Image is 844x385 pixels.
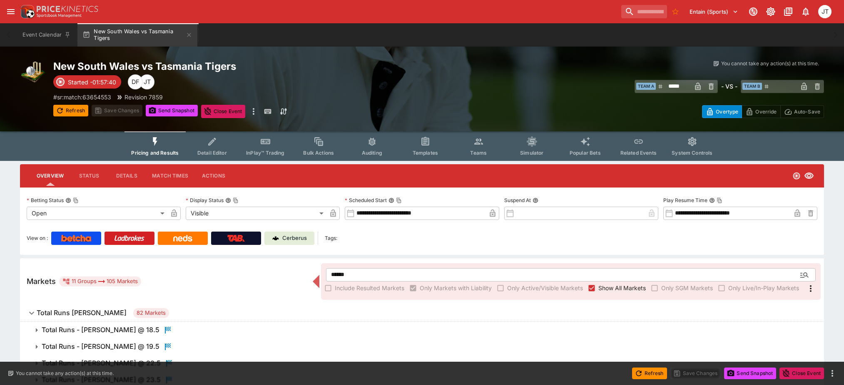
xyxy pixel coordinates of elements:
label: View on : [27,232,48,245]
button: Display StatusCopy To Clipboard [225,197,231,203]
h6: - VS - [721,82,737,91]
button: Event Calendar [17,23,76,47]
img: Sportsbook Management [37,14,82,17]
img: Ladbrokes [114,235,144,242]
button: Send Snapshot [724,368,776,379]
button: Override [742,105,780,118]
button: Total Runs - [PERSON_NAME] @ 22.5 [20,355,824,372]
label: Tags: [325,232,337,245]
button: open drawer [3,4,18,19]
button: Total Runs - [PERSON_NAME] @ 19.5 [20,338,824,355]
p: Scheduled Start [345,197,387,204]
span: Teams [470,150,487,156]
span: System Controls [672,150,712,156]
button: Copy To Clipboard [717,197,722,203]
span: Show All Markets [598,284,646,292]
button: Close Event [779,368,824,379]
p: You cannot take any action(s) at this time. [721,60,819,67]
button: Send Snapshot [146,105,198,116]
img: TabNZ [227,235,245,242]
h5: Markets [27,276,56,286]
button: Match Times [145,166,195,186]
button: Overtype [702,105,742,118]
span: Popular Bets [570,150,601,156]
button: Total Runs [PERSON_NAME]82 Markets [20,305,824,321]
span: Team B [742,83,762,90]
svg: Open [792,172,801,180]
button: No Bookmarks [669,5,682,18]
button: Select Tenant [685,5,743,18]
span: Team A [636,83,656,90]
button: Joshua Thomson [816,2,834,21]
button: Notifications [798,4,813,19]
p: Override [755,107,777,116]
p: Revision 7859 [124,93,163,101]
div: David Foster [128,74,143,89]
button: Copy To Clipboard [73,197,79,203]
button: Connected to PK [746,4,761,19]
p: Play Resume Time [663,197,707,204]
div: Visible [186,207,326,220]
a: Cerberus [264,232,314,245]
button: Toggle light/dark mode [763,4,778,19]
img: Neds [173,235,192,242]
p: Started -01:57:40 [68,78,116,86]
h6: Total Runs - [PERSON_NAME] @ 19.5 [42,342,159,351]
svg: More [806,284,816,294]
button: Status [70,166,108,186]
h6: Total Runs [PERSON_NAME] [37,308,127,317]
div: 11 Groups 105 Markets [62,276,138,286]
div: Start From [702,105,824,118]
div: Open [27,207,167,220]
h2: Copy To Clipboard [53,60,439,73]
p: Copy To Clipboard [53,93,111,101]
svg: Visible [804,171,814,181]
p: Suspend At [504,197,531,204]
input: search [621,5,667,18]
span: Related Events [620,150,657,156]
div: Joshua Thomson [818,5,832,18]
button: Auto-Save [780,105,824,118]
p: Display Status [186,197,224,204]
span: 82 Markets [133,309,169,317]
span: Only SGM Markets [661,284,713,292]
button: Suspend At [533,197,538,203]
button: Copy To Clipboard [396,197,402,203]
img: cricket.png [20,60,47,86]
button: Play Resume TimeCopy To Clipboard [709,197,715,203]
button: Copy To Clipboard [233,197,239,203]
button: Refresh [632,368,667,379]
span: Bulk Actions [303,150,334,156]
p: Betting Status [27,197,64,204]
p: Auto-Save [794,107,820,116]
button: Overview [30,166,70,186]
span: Include Resulted Markets [335,284,404,292]
div: Event type filters [124,131,719,161]
button: Scheduled StartCopy To Clipboard [388,197,394,203]
button: more [249,105,259,118]
button: Documentation [781,4,796,19]
span: Pricing and Results [131,150,179,156]
span: InPlay™ Trading [246,150,284,156]
img: Betcha [61,235,91,242]
button: Close Event [201,105,246,118]
img: PriceKinetics [37,6,98,12]
button: Actions [195,166,232,186]
span: Auditing [362,150,382,156]
button: New South Wales vs Tasmania Tigers [77,23,197,47]
button: Refresh [53,105,88,116]
span: Only Live/In-Play Markets [728,284,799,292]
p: You cannot take any action(s) at this time. [16,370,114,377]
img: Cerberus [272,235,279,242]
img: PriceKinetics Logo [18,3,35,20]
button: Details [108,166,145,186]
span: Detail Editor [197,150,227,156]
button: Betting StatusCopy To Clipboard [65,197,71,203]
p: Cerberus [282,234,307,242]
h6: Total Runs - [PERSON_NAME] @ 18.5 [42,326,159,334]
button: Total Runs - [PERSON_NAME] @ 18.5 [20,322,824,338]
span: Templates [413,150,438,156]
span: Only Markets with Liability [420,284,492,292]
div: Joshua Thomson [139,74,154,89]
button: Open [797,267,812,282]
